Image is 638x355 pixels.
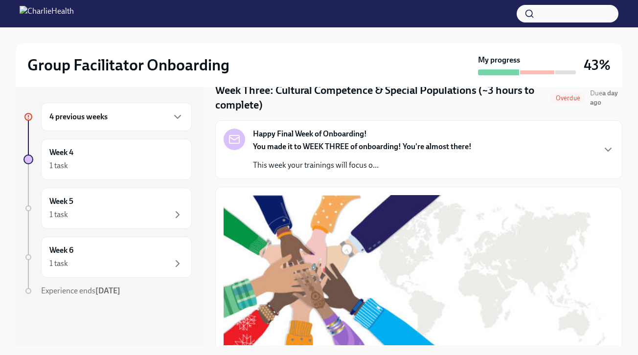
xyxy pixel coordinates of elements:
h4: Week Three: Cultural Competence & Special Populations (~3 hours to complete) [215,83,546,112]
h3: 43% [584,56,611,74]
h6: Week 4 [49,147,73,158]
h6: Week 6 [49,245,73,256]
img: CharlieHealth [20,6,74,22]
strong: a day ago [590,89,618,107]
strong: Happy Final Week of Onboarding! [253,129,367,139]
div: 1 task [49,209,68,220]
h6: Week 5 [49,196,73,207]
div: 1 task [49,160,68,171]
h6: 4 previous weeks [49,111,108,122]
strong: [DATE] [95,286,120,295]
strong: My progress [478,55,520,66]
span: Due [590,89,618,107]
button: Zoom image [224,195,614,355]
a: Week 51 task [23,188,192,229]
span: September 29th, 2025 10:00 [590,89,622,107]
a: Week 41 task [23,139,192,180]
div: 4 previous weeks [41,103,192,131]
a: Week 61 task [23,237,192,278]
div: 1 task [49,258,68,269]
span: Overdue [550,94,586,102]
p: This week your trainings will focus o... [253,160,472,171]
h2: Group Facilitator Onboarding [27,55,229,75]
span: Experience ends [41,286,120,295]
strong: You made it to WEEK THREE of onboarding! You're almost there! [253,142,472,151]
